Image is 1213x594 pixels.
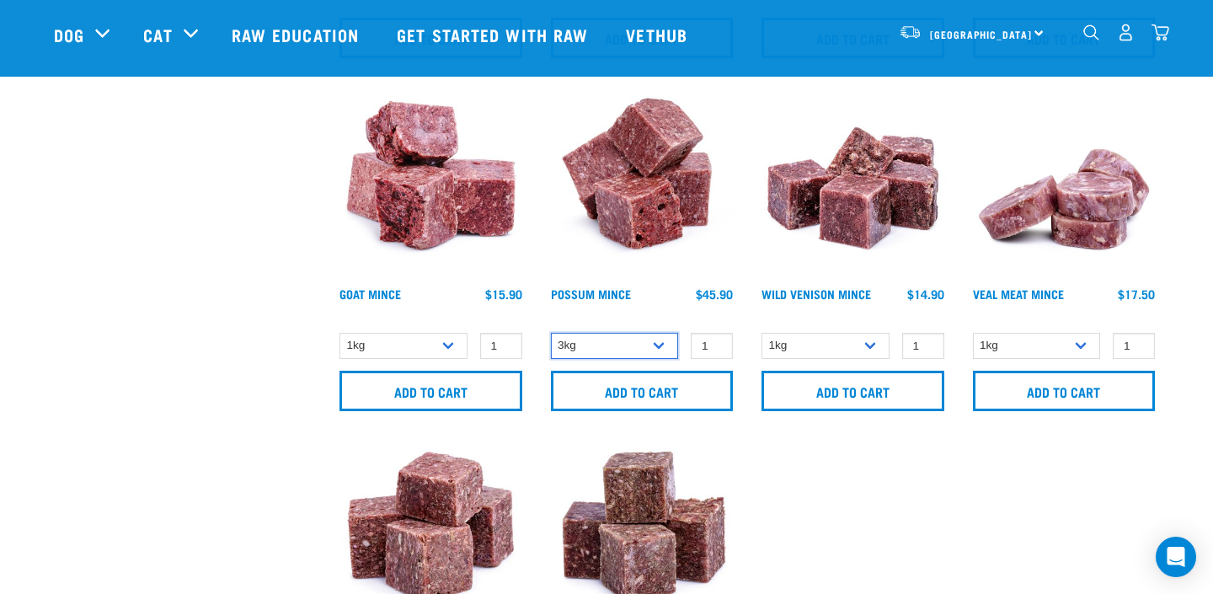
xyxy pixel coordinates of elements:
[930,31,1032,37] span: [GEOGRAPHIC_DATA]
[335,88,526,280] img: 1077 Wild Goat Mince 01
[339,371,522,411] input: Add to cart
[551,291,631,297] a: Possum Mince
[480,333,522,359] input: 1
[485,287,522,301] div: $15.90
[609,1,708,68] a: Vethub
[143,22,172,47] a: Cat
[551,371,734,411] input: Add to cart
[691,333,733,359] input: 1
[902,333,944,359] input: 1
[696,287,733,301] div: $45.90
[973,291,1064,297] a: Veal Meat Mince
[757,88,948,280] img: Pile Of Cubed Wild Venison Mince For Pets
[1156,537,1196,577] div: Open Intercom Messenger
[547,88,738,280] img: 1102 Possum Mince 01
[215,1,380,68] a: Raw Education
[907,287,944,301] div: $14.90
[761,371,944,411] input: Add to cart
[1113,333,1155,359] input: 1
[973,371,1156,411] input: Add to cart
[54,22,84,47] a: Dog
[1152,24,1169,41] img: home-icon@2x.png
[339,291,401,297] a: Goat Mince
[969,88,1160,280] img: 1160 Veal Meat Mince Medallions 01
[380,1,609,68] a: Get started with Raw
[1118,287,1155,301] div: $17.50
[899,24,922,40] img: van-moving.png
[761,291,871,297] a: Wild Venison Mince
[1117,24,1135,41] img: user.png
[1083,24,1099,40] img: home-icon-1@2x.png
